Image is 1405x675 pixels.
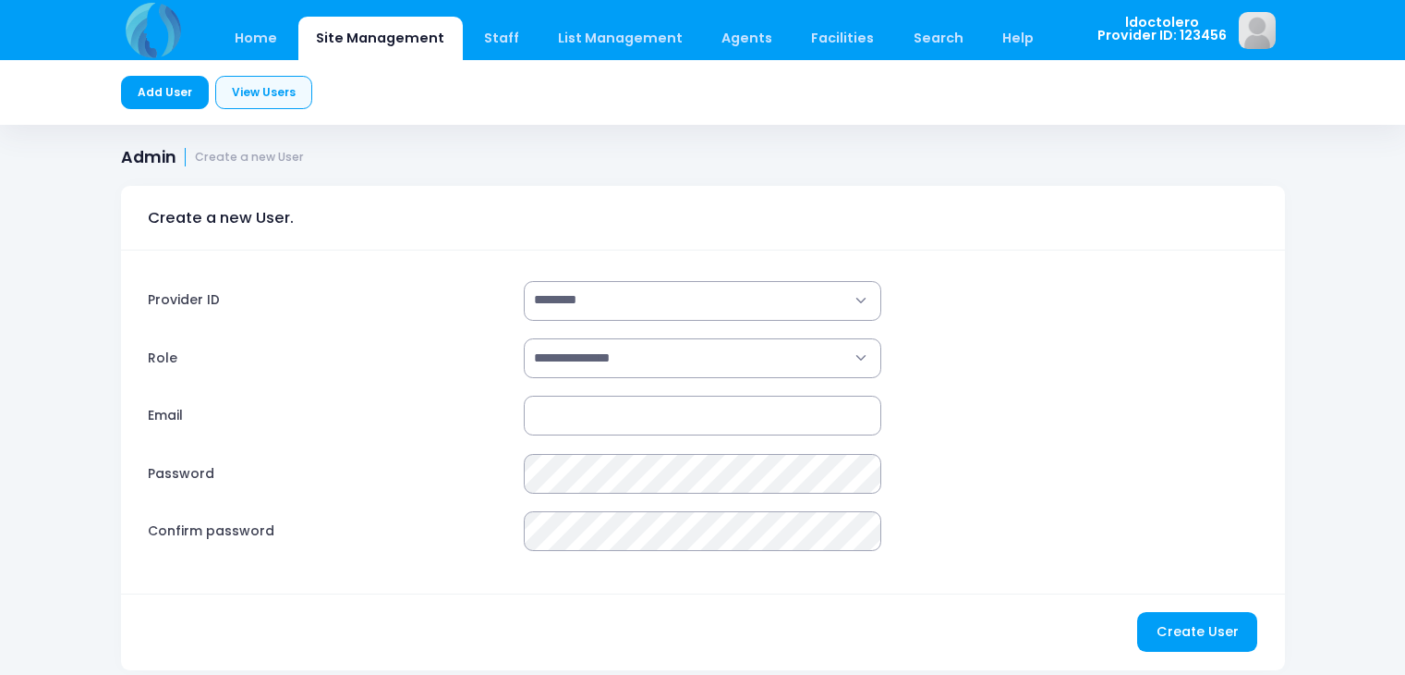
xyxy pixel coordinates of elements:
a: Agents [704,17,791,60]
label: Provider ID [139,281,515,321]
a: Site Management [298,17,463,60]
label: Email [139,396,515,436]
a: Staff [466,17,537,60]
a: Help [984,17,1051,60]
img: image [1239,12,1276,49]
span: ldoctolero Provider ID: 123456 [1097,16,1227,43]
a: Search [895,17,981,60]
label: Role [139,338,515,378]
a: List Management [539,17,700,60]
h1: Admin [121,148,305,167]
label: Password [139,454,515,494]
h3: Create a new User. [148,192,294,244]
small: Create a new User [195,151,304,165]
a: Home [217,17,296,60]
a: View Users [215,76,313,109]
label: Confirm password [139,511,515,551]
a: Add User [121,76,210,109]
button: Create User [1137,612,1257,652]
a: Facilities [793,17,892,60]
